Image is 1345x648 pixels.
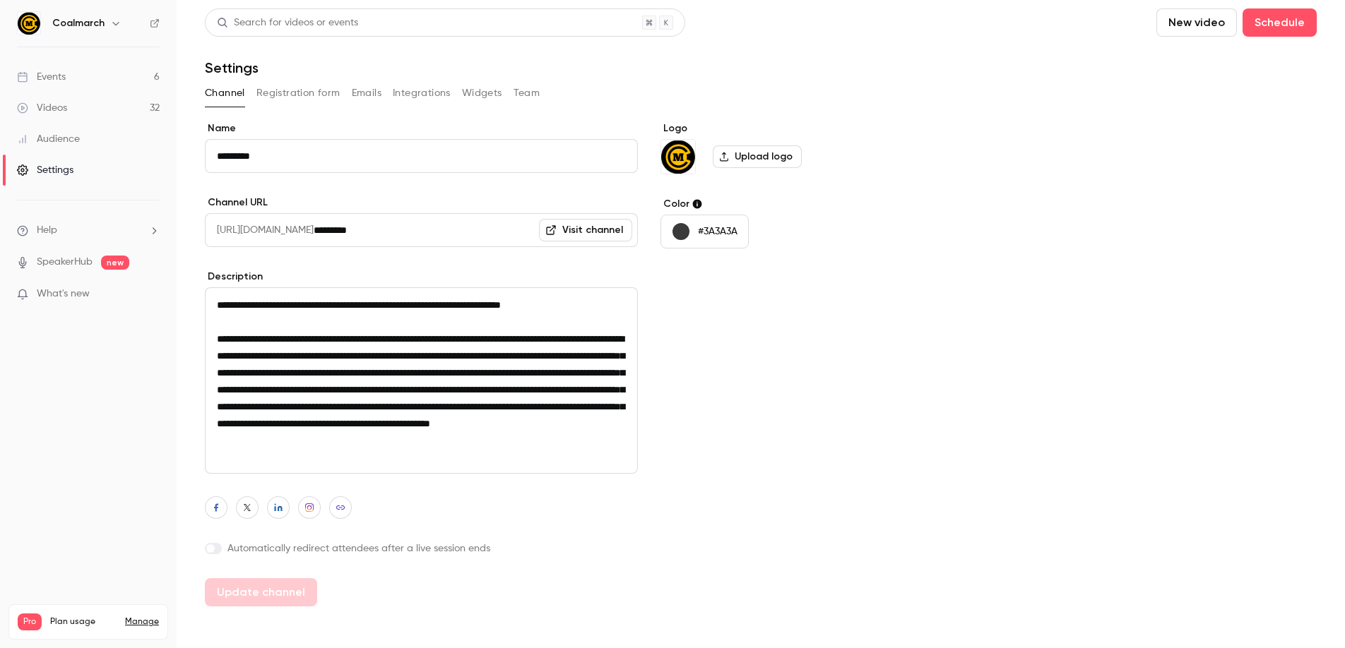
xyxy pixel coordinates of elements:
[352,82,381,104] button: Emails
[125,616,159,628] a: Manage
[205,196,638,210] label: Channel URL
[1156,8,1237,37] button: New video
[514,82,540,104] button: Team
[1243,8,1317,37] button: Schedule
[660,197,877,211] label: Color
[17,163,73,177] div: Settings
[462,82,502,104] button: Widgets
[205,270,638,284] label: Description
[205,59,259,76] h1: Settings
[539,219,632,241] a: Visit channel
[37,223,57,238] span: Help
[256,82,340,104] button: Registration form
[17,223,160,238] li: help-dropdown-opener
[205,82,245,104] button: Channel
[217,16,358,30] div: Search for videos or events
[101,256,129,270] span: new
[37,255,93,270] a: SpeakerHub
[37,287,90,301] span: What's new
[660,121,877,136] label: Logo
[698,224,737,239] p: #3A3A3A
[713,145,802,168] label: Upload logo
[205,213,314,247] span: [URL][DOMAIN_NAME]
[393,82,451,104] button: Integrations
[17,101,67,115] div: Videos
[660,215,749,248] button: #3A3A3A
[52,16,105,30] h6: Coalmarch
[18,12,40,35] img: Coalmarch
[205,541,638,556] label: Automatically redirect attendees after a live session ends
[50,616,117,628] span: Plan usage
[205,121,638,136] label: Name
[17,70,66,84] div: Events
[18,613,42,630] span: Pro
[661,140,695,174] img: Coalmarch
[17,132,80,146] div: Audience
[660,121,877,174] section: Logo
